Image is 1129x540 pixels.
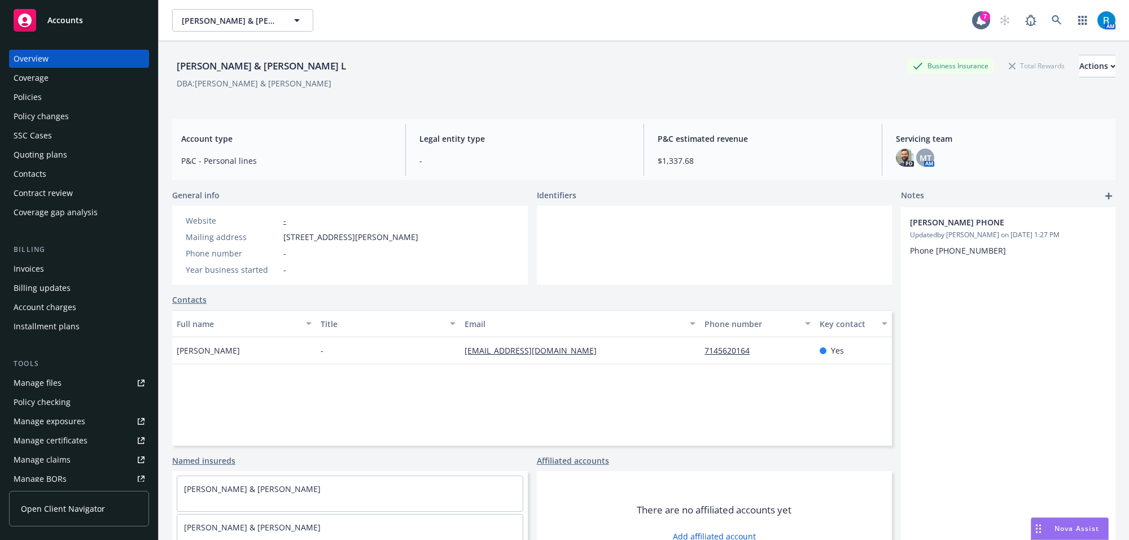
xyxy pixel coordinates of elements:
[910,245,1006,256] span: Phone [PHONE_NUMBER]
[537,455,609,467] a: Affiliated accounts
[181,133,392,145] span: Account type
[181,155,392,167] span: P&C - Personal lines
[186,264,279,276] div: Year business started
[896,149,914,167] img: photo
[14,88,42,106] div: Policies
[9,127,149,145] a: SSC Cases
[172,9,313,32] button: [PERSON_NAME] & [PERSON_NAME] L
[9,451,149,469] a: Manage claims
[920,152,931,164] span: MT
[14,470,67,488] div: Manage BORs
[14,184,73,202] div: Contract review
[283,264,286,276] span: -
[9,470,149,488] a: Manage BORs
[14,317,80,336] div: Installment plans
[283,231,418,243] span: [STREET_ADDRESS][PERSON_NAME]
[1102,189,1115,203] a: add
[9,358,149,369] div: Tools
[1031,518,1045,539] div: Drag to move
[9,184,149,202] a: Contract review
[815,310,892,337] button: Key contact
[172,189,220,201] span: General info
[896,133,1106,145] span: Servicing team
[9,393,149,411] a: Policy checking
[658,133,868,145] span: P&C estimated revenue
[419,155,630,167] span: -
[460,310,700,337] button: Email
[1003,59,1070,73] div: Total Rewards
[14,298,76,316] div: Account charges
[14,165,46,183] div: Contacts
[1054,524,1099,533] span: Nova Assist
[1019,9,1042,32] a: Report a Bug
[283,247,286,259] span: -
[1031,517,1109,540] button: Nova Assist
[14,127,52,145] div: SSC Cases
[9,165,149,183] a: Contacts
[901,207,1115,265] div: [PERSON_NAME] PHONEUpdatedby [PERSON_NAME] on [DATE] 1:27 PMPhone [PHONE_NUMBER]
[14,451,71,469] div: Manage claims
[14,260,44,278] div: Invoices
[419,133,630,145] span: Legal entity type
[704,345,759,356] a: 7145620164
[177,345,240,356] span: [PERSON_NAME]
[172,455,235,467] a: Named insureds
[186,215,279,227] div: Website
[637,503,791,517] span: There are no affiliated accounts yet
[186,231,279,243] div: Mailing address
[1071,9,1094,32] a: Switch app
[177,318,299,330] div: Full name
[9,317,149,336] a: Installment plans
[321,318,443,330] div: Title
[182,15,279,27] span: [PERSON_NAME] & [PERSON_NAME] L
[172,294,207,306] a: Contacts
[980,11,990,21] div: 7
[9,279,149,297] a: Billing updates
[321,345,323,356] span: -
[537,189,576,201] span: Identifiers
[901,189,924,203] span: Notes
[9,432,149,450] a: Manage certificates
[1097,11,1115,29] img: photo
[14,50,49,68] div: Overview
[1045,9,1068,32] a: Search
[9,298,149,316] a: Account charges
[283,215,286,226] a: -
[9,69,149,87] a: Coverage
[172,310,316,337] button: Full name
[820,318,875,330] div: Key contact
[14,203,98,221] div: Coverage gap analysis
[910,230,1106,240] span: Updated by [PERSON_NAME] on [DATE] 1:27 PM
[186,247,279,259] div: Phone number
[994,9,1016,32] a: Start snowing
[465,318,683,330] div: Email
[14,393,71,411] div: Policy checking
[907,59,994,73] div: Business Insurance
[831,345,844,356] span: Yes
[658,155,868,167] span: $1,337.68
[9,412,149,430] span: Manage exposures
[14,107,69,125] div: Policy changes
[184,484,321,494] a: [PERSON_NAME] & [PERSON_NAME]
[9,107,149,125] a: Policy changes
[700,310,815,337] button: Phone number
[172,59,351,73] div: [PERSON_NAME] & [PERSON_NAME] L
[9,88,149,106] a: Policies
[9,203,149,221] a: Coverage gap analysis
[9,374,149,392] a: Manage files
[14,279,71,297] div: Billing updates
[21,503,105,515] span: Open Client Navigator
[910,216,1077,228] span: [PERSON_NAME] PHONE
[9,260,149,278] a: Invoices
[14,432,87,450] div: Manage certificates
[9,244,149,255] div: Billing
[47,16,83,25] span: Accounts
[316,310,460,337] button: Title
[14,69,49,87] div: Coverage
[9,50,149,68] a: Overview
[704,318,798,330] div: Phone number
[465,345,606,356] a: [EMAIL_ADDRESS][DOMAIN_NAME]
[1079,55,1115,77] button: Actions
[9,146,149,164] a: Quoting plans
